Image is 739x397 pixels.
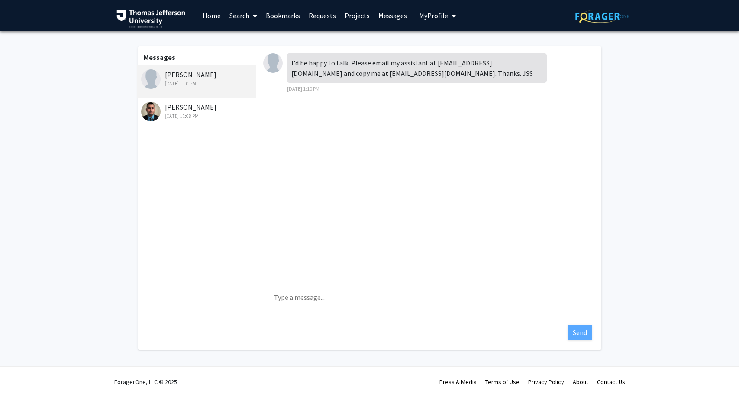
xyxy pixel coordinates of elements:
[340,0,374,31] a: Projects
[141,69,161,89] img: Joel Schuman
[287,85,319,92] span: [DATE] 1:10 PM
[263,53,283,73] img: Joel Schuman
[225,0,261,31] a: Search
[374,0,411,31] a: Messages
[304,0,340,31] a: Requests
[568,325,592,340] button: Send
[528,378,564,386] a: Privacy Policy
[141,102,161,121] img: Mahdi Alizedah
[114,367,177,397] div: ForagerOne, LLC © 2025
[141,69,254,88] div: [PERSON_NAME]
[287,53,547,83] div: I'd be happy to talk. Please email my assistant at [EMAIL_ADDRESS][DOMAIN_NAME] and copy me at [E...
[597,378,625,386] a: Contact Us
[573,378,588,386] a: About
[575,10,629,23] img: ForagerOne Logo
[419,11,448,20] span: My Profile
[144,53,175,62] b: Messages
[198,0,225,31] a: Home
[141,80,254,88] div: [DATE] 1:10 PM
[485,378,520,386] a: Terms of Use
[6,358,37,390] iframe: Chat
[141,112,254,120] div: [DATE] 11:08 PM
[265,283,592,322] textarea: Message
[261,0,304,31] a: Bookmarks
[116,10,186,28] img: Thomas Jefferson University Logo
[141,102,254,120] div: [PERSON_NAME]
[439,378,477,386] a: Press & Media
